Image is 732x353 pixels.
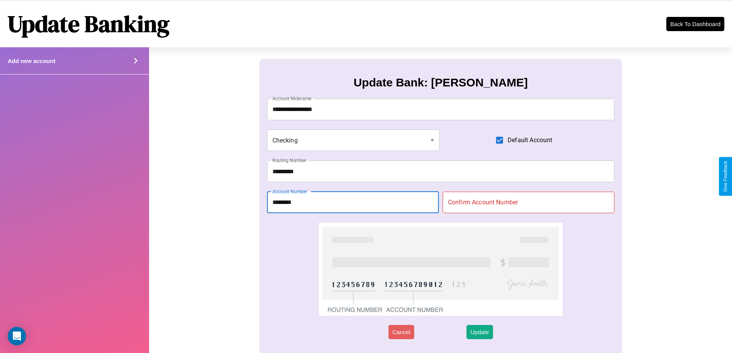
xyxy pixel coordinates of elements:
div: Checking [267,129,440,151]
label: Account Number [272,188,307,195]
div: Give Feedback [723,161,728,192]
label: Account Nickname [272,95,312,102]
div: Open Intercom Messenger [8,327,26,345]
h4: Add new account [8,58,55,64]
button: Back To Dashboard [666,17,724,31]
h3: Update Bank: [PERSON_NAME] [354,76,528,89]
h1: Update Banking [8,8,169,40]
img: check [319,223,562,316]
button: Update [466,325,493,339]
label: Routing Number [272,157,306,164]
button: Cancel [388,325,414,339]
span: Default Account [508,136,552,145]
